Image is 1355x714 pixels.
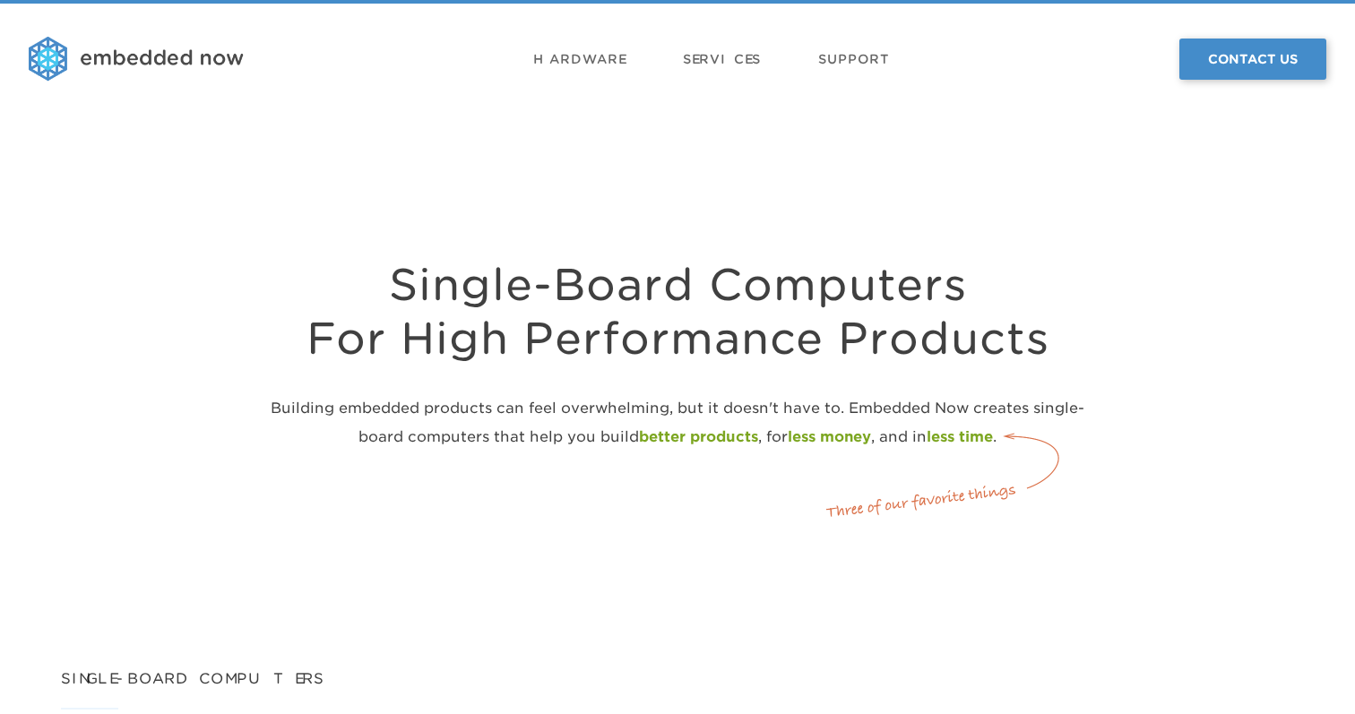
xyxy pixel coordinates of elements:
strong: better products [639,428,758,445]
img: logo.png [29,37,244,82]
span: Building embedded products can feel overwhelming, but it doesn't have [271,400,820,417]
a: Hardware [533,32,626,86]
a: Contact Us [1179,39,1326,80]
h1: Single-Board Computers For High Performance Products [61,258,1294,366]
img: favorite_annotation.png [825,433,1059,517]
a: Services [683,32,761,86]
strong: less time [927,428,993,445]
h2: Single-Board Computers [61,665,663,710]
span: help you build , for , and in . [530,428,997,445]
a: Support [818,32,890,86]
strong: less money [788,428,871,445]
